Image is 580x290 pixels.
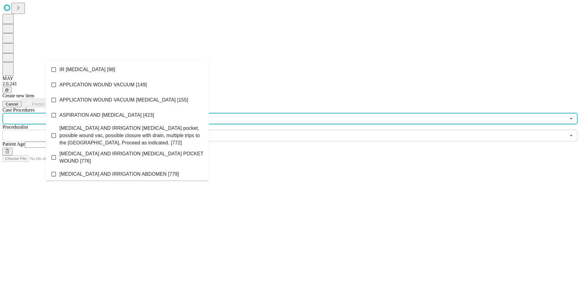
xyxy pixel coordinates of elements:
button: Close [567,114,575,123]
span: Create new item [2,93,34,98]
span: Predict [32,102,44,106]
span: Proceduralist [2,124,28,129]
span: Cancel [5,102,18,106]
button: Open [567,131,575,140]
span: [MEDICAL_DATA] AND IRRIGATION ABDOMEN [779] [59,171,179,178]
span: Scheduled Procedure [2,107,35,112]
button: Cancel [2,101,21,107]
span: IR [MEDICAL_DATA] [98] [59,66,115,73]
span: [MEDICAL_DATA] AND IRRIGATION [MEDICAL_DATA] POCKET WOUND [776] [59,150,204,165]
button: @ [2,87,12,93]
span: @ [5,88,9,92]
span: APPLICATION WOUND VACUUM [MEDICAL_DATA] [155] [59,96,188,104]
div: 2.0.241 [2,81,578,87]
span: Patient Age [2,141,25,147]
span: [MEDICAL_DATA] AND IRRIGATION [MEDICAL_DATA] pocket, possible wound vac, possible closure with dr... [59,125,204,147]
span: APPLICATION WOUND VACUUM [149] [59,81,147,88]
button: Predict [21,98,49,107]
span: ASPIRATION AND [MEDICAL_DATA] [423] [59,112,154,119]
div: MAY [2,76,578,81]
